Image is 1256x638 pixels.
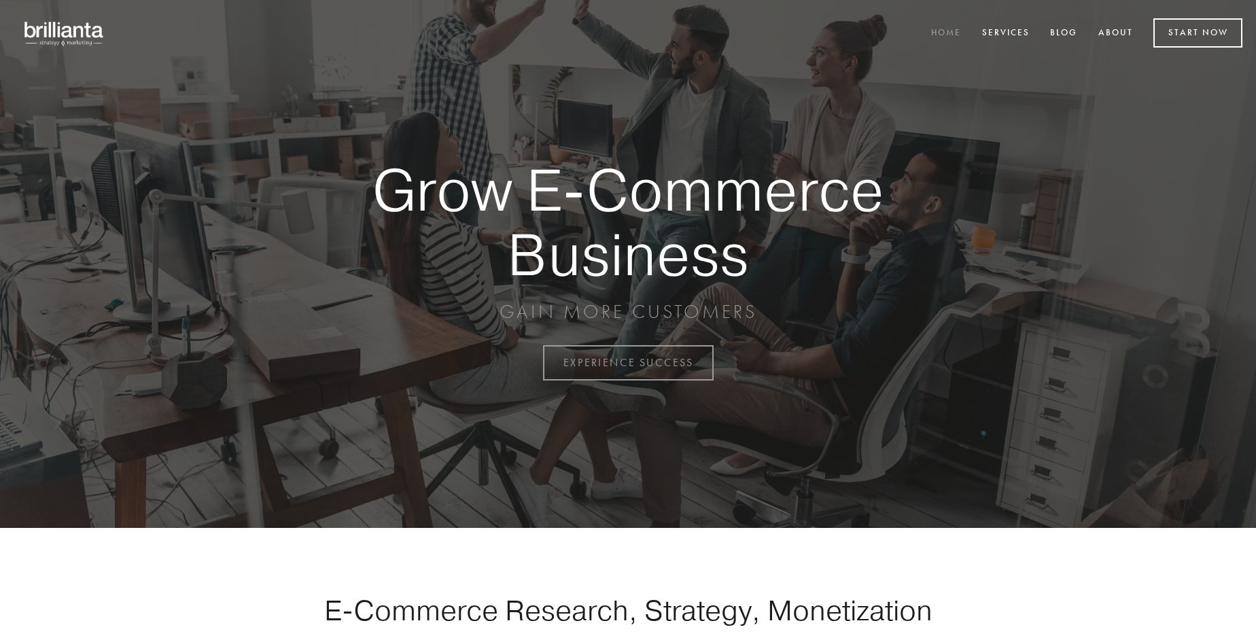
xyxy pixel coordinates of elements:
a: Blog [1041,22,1086,45]
a: Start Now [1153,18,1242,48]
strong: Grow E-Commerce Business [325,158,931,286]
p: GAIN MORE CUSTOMERS [325,300,931,324]
a: Services [973,22,1039,45]
img: brillianta - research, strategy, marketing [14,14,116,53]
a: EXPERIENCE SUCCESS [543,345,714,380]
a: About [1089,22,1142,45]
h1: E-Commerce Research, Strategy, Monetization [281,593,975,627]
a: Home [922,22,970,45]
